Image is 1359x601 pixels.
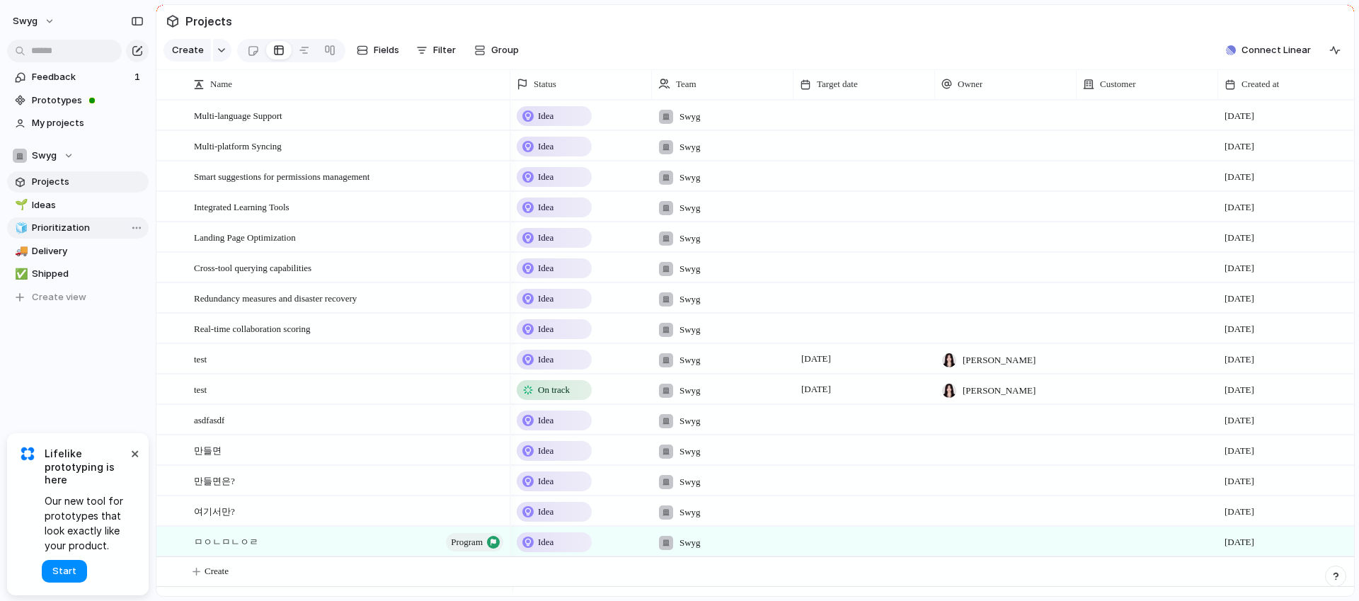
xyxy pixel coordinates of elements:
span: My projects [32,116,144,130]
span: Swyg [679,231,701,246]
span: 1 [134,70,143,84]
a: Prototypes [7,90,149,111]
button: Fields [351,39,405,62]
span: Landing Page Optimization [194,229,296,245]
span: Swyg [679,475,701,489]
span: Multi-language Support [194,107,282,123]
span: On track [538,383,570,397]
span: Swyg [679,353,701,367]
span: Create view [32,290,86,304]
span: Prioritization [32,221,144,235]
span: [DATE] [1225,170,1254,184]
span: [DATE] [1225,200,1254,214]
span: Idea [538,474,554,488]
span: [DATE] [1225,322,1254,336]
span: [DATE] [1225,261,1254,275]
span: Swyg [679,292,701,307]
span: Owner [958,77,982,91]
span: Cross-tool querying capabilities [194,259,311,275]
span: [DATE] [1225,444,1254,458]
span: Idea [538,292,554,306]
span: Group [491,43,519,57]
span: [DATE] [798,381,835,398]
span: Swyg [679,323,701,337]
button: Filter [411,39,461,62]
span: Multi-platform Syncing [194,137,282,154]
span: Projects [32,175,144,189]
span: Idea [538,353,554,367]
a: Feedback1 [7,67,149,88]
span: [PERSON_NAME] [963,353,1036,367]
span: 만들면 [194,442,222,458]
span: Idea [538,413,554,428]
span: Smart suggestions for permissions management [194,168,369,184]
span: Fields [374,43,399,57]
a: 🧊Prioritization [7,217,149,239]
span: Idea [538,261,554,275]
span: program [451,532,483,552]
span: Connect Linear [1242,43,1311,57]
span: Create [205,564,229,578]
span: Idea [538,505,554,519]
span: [DATE] [1225,413,1254,428]
span: Idea [538,444,554,458]
span: Swyg [32,149,57,163]
button: Create view [7,287,149,308]
button: ✅ [13,267,27,281]
button: swyg [6,10,62,33]
button: Dismiss [126,445,143,462]
span: test [194,350,207,367]
span: swyg [13,14,38,28]
a: ✅Shipped [7,263,149,285]
span: Filter [433,43,456,57]
span: [DATE] [1225,474,1254,488]
span: [DATE] [1225,505,1254,519]
span: [DATE] [1225,383,1254,397]
div: 🌱 [15,197,25,213]
span: Idea [538,322,554,336]
span: Swyg [679,445,701,459]
a: 🚚Delivery [7,241,149,262]
span: Idea [538,109,554,123]
span: Swyg [679,505,701,520]
span: Swyg [679,171,701,185]
span: Lifelike prototyping is here [45,447,127,486]
span: Swyg [679,201,701,215]
span: Shipped [32,267,144,281]
span: [DATE] [1225,535,1254,549]
span: [PERSON_NAME] [963,384,1036,398]
a: 🌱Ideas [7,195,149,216]
span: [DATE] [1225,231,1254,245]
span: Feedback [32,70,130,84]
span: Swyg [679,414,701,428]
span: [DATE] [1225,109,1254,123]
span: Prototypes [32,93,144,108]
span: Swyg [679,536,701,550]
span: ㅁㅇㄴㅁㄴㅇㄹ [194,533,258,549]
span: Swyg [679,140,701,154]
span: Start [52,564,76,578]
span: Swyg [679,110,701,124]
div: 🚚 [15,243,25,259]
span: Real-time collaboration scoring [194,320,311,336]
span: Status [534,77,556,91]
span: [DATE] [1225,139,1254,154]
div: ✅ [15,266,25,282]
span: Name [210,77,232,91]
a: Projects [7,171,149,193]
span: Integrated Learning Tools [194,198,289,214]
span: [DATE] [798,350,835,367]
span: 만들면은? [194,472,235,488]
button: Create [164,39,211,62]
button: 🌱 [13,198,27,212]
span: Ideas [32,198,144,212]
span: Idea [538,535,554,549]
button: 🧊 [13,221,27,235]
span: Target date [817,77,858,91]
button: Group [467,39,526,62]
button: Swyg [7,145,149,166]
span: 여기서만? [194,503,235,519]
